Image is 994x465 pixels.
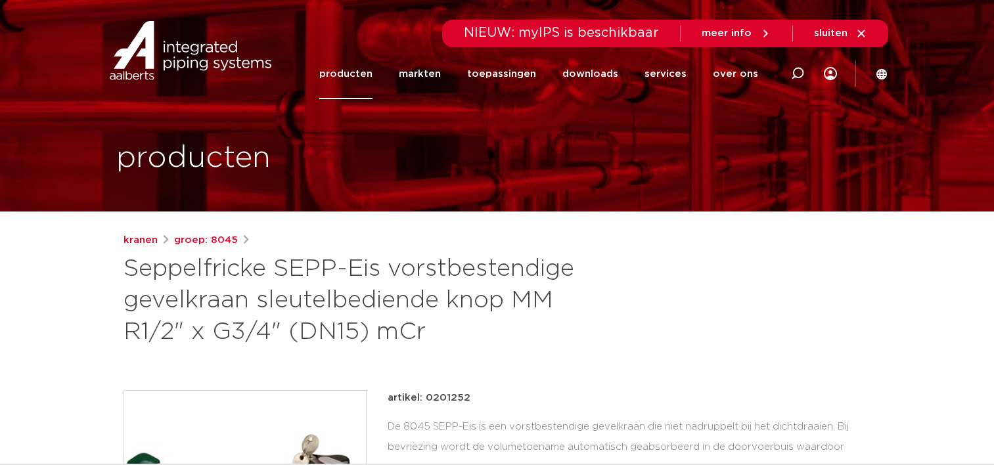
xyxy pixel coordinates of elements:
[814,28,867,39] a: sluiten
[644,49,687,99] a: services
[467,49,536,99] a: toepassingen
[388,390,470,406] p: artikel: 0201252
[319,49,758,99] nav: Menu
[702,28,752,38] span: meer info
[124,232,158,248] a: kranen
[116,137,271,179] h1: producten
[713,49,758,99] a: over ons
[399,49,441,99] a: markten
[319,49,373,99] a: producten
[174,232,238,248] a: groep: 8045
[464,26,659,39] span: NIEUW: myIPS is beschikbaar
[124,254,617,348] h1: Seppelfricke SEPP-Eis vorstbestendige gevelkraan sleutelbediende knop MM R1/2" x G3/4" (DN15) mCr
[562,49,618,99] a: downloads
[814,28,847,38] span: sluiten
[702,28,771,39] a: meer info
